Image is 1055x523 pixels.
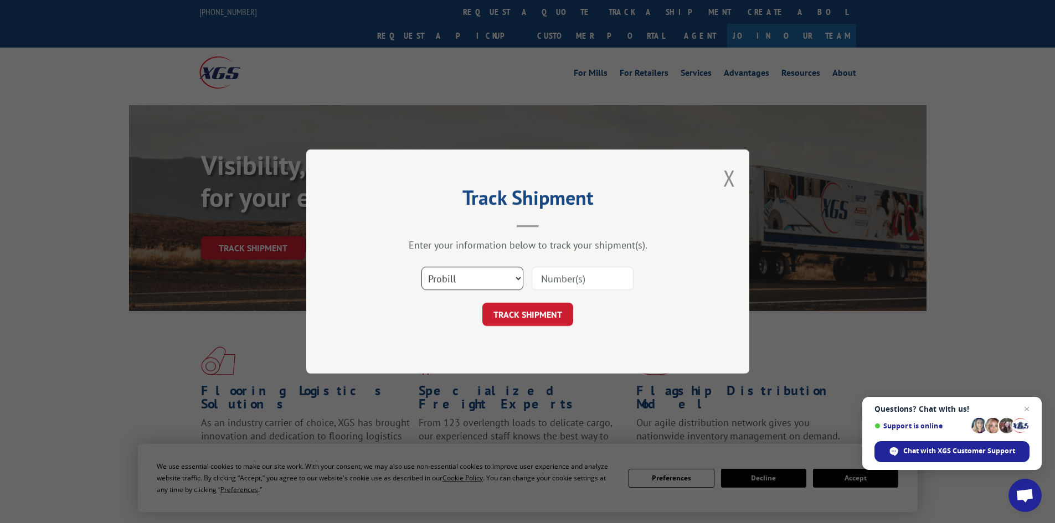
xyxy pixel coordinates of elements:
[874,405,1030,413] span: Questions? Chat with us!
[1020,402,1033,416] span: Close chat
[482,303,573,326] button: TRACK SHIPMENT
[903,446,1015,456] span: Chat with XGS Customer Support
[874,422,967,430] span: Support is online
[723,163,735,193] button: Close modal
[362,190,694,211] h2: Track Shipment
[532,267,634,290] input: Number(s)
[362,239,694,251] div: Enter your information below to track your shipment(s).
[874,441,1030,462] div: Chat with XGS Customer Support
[1008,479,1042,512] div: Open chat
